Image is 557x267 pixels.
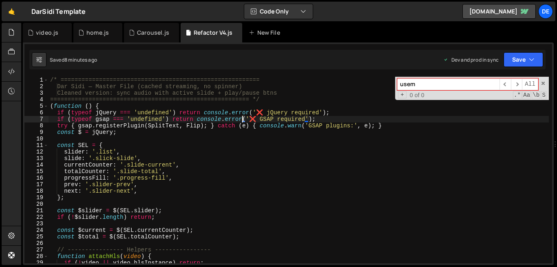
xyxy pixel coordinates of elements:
div: 14 [24,162,49,168]
div: Refactor V4.js [194,29,232,37]
div: 26 [24,240,49,247]
div: 4 [24,96,49,103]
div: 27 [24,247,49,253]
div: 3 [24,90,49,96]
div: 8 [24,122,49,129]
div: 22 [24,214,49,220]
button: Save [504,52,543,67]
div: 7 [24,116,49,122]
div: 19 [24,194,49,201]
div: 6 [24,109,49,116]
span: Search In Selection [541,91,546,99]
div: 10 [24,136,49,142]
div: video.js [36,29,58,37]
span: RegExp Search [513,91,522,99]
div: 25 [24,234,49,240]
div: 20 [24,201,49,207]
span: Toggle Replace mode [398,91,407,98]
div: 1 [24,77,49,83]
div: 28 [24,253,49,260]
span: 0 of 0 [407,92,428,98]
div: 29 [24,260,49,266]
div: 15 [24,168,49,175]
button: Code Only [244,4,313,19]
div: DarSidi Template [31,7,86,16]
a: De [538,4,553,19]
div: Dev and prod in sync [443,56,499,63]
div: 17 [24,181,49,188]
div: Carousel.js [137,29,169,37]
div: 11 [24,142,49,149]
span: ​ [511,78,522,90]
span: ​ [500,78,511,90]
div: 24 [24,227,49,234]
a: [DOMAIN_NAME] [462,4,536,19]
div: 21 [24,207,49,214]
div: 12 [24,149,49,155]
div: home.js [86,29,109,37]
div: Saved [50,56,97,63]
div: 16 [24,175,49,181]
div: 2 [24,83,49,90]
div: 9 [24,129,49,136]
div: New File [249,29,283,37]
div: 18 [24,188,49,194]
span: CaseSensitive Search [522,91,531,99]
input: Search for [397,78,500,90]
div: 5 [24,103,49,109]
a: 🤙 [2,2,22,21]
div: 23 [24,220,49,227]
span: Alt-Enter [522,78,538,90]
div: 13 [24,155,49,162]
div: 8 minutes ago [64,56,97,63]
span: Whole Word Search [532,91,540,99]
